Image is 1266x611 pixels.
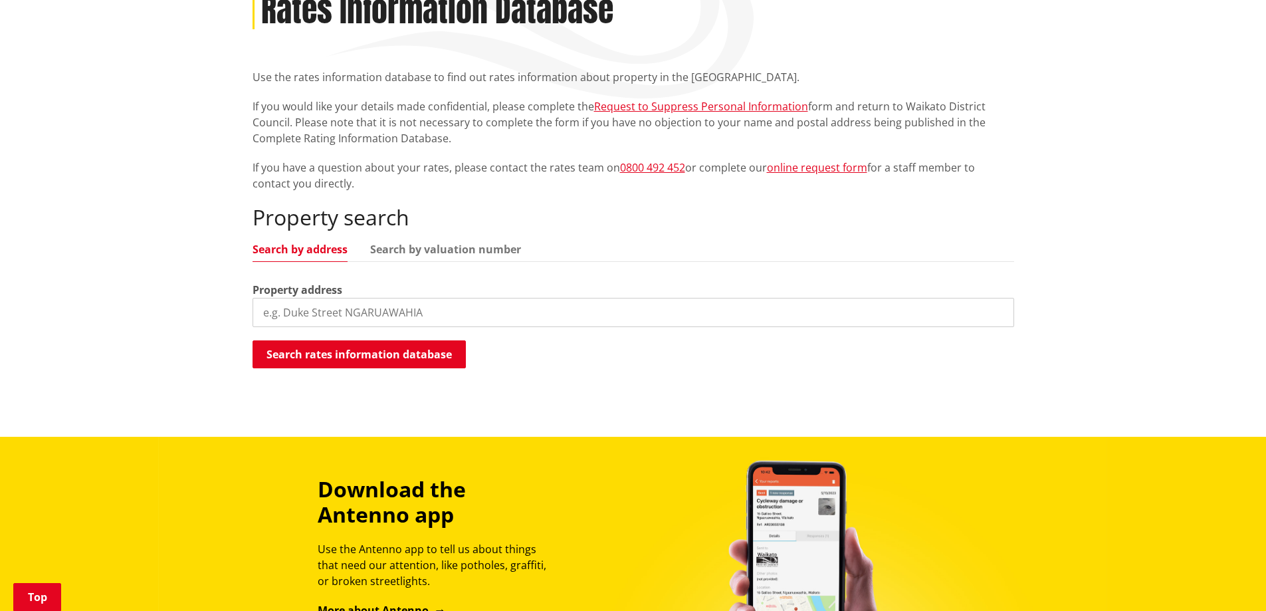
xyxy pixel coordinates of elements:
[318,477,558,528] h3: Download the Antenno app
[620,160,685,175] a: 0800 492 452
[253,69,1014,85] p: Use the rates information database to find out rates information about property in the [GEOGRAPHI...
[253,205,1014,230] h2: Property search
[318,541,558,589] p: Use the Antenno app to tell us about things that need our attention, like potholes, graffiti, or ...
[253,282,342,298] label: Property address
[253,98,1014,146] p: If you would like your details made confidential, please complete the form and return to Waikato ...
[767,160,867,175] a: online request form
[13,583,61,611] a: Top
[253,298,1014,327] input: e.g. Duke Street NGARUAWAHIA
[370,244,521,255] a: Search by valuation number
[253,160,1014,191] p: If you have a question about your rates, please contact the rates team on or complete our for a s...
[594,99,808,114] a: Request to Suppress Personal Information
[1205,555,1253,603] iframe: Messenger Launcher
[253,340,466,368] button: Search rates information database
[253,244,348,255] a: Search by address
